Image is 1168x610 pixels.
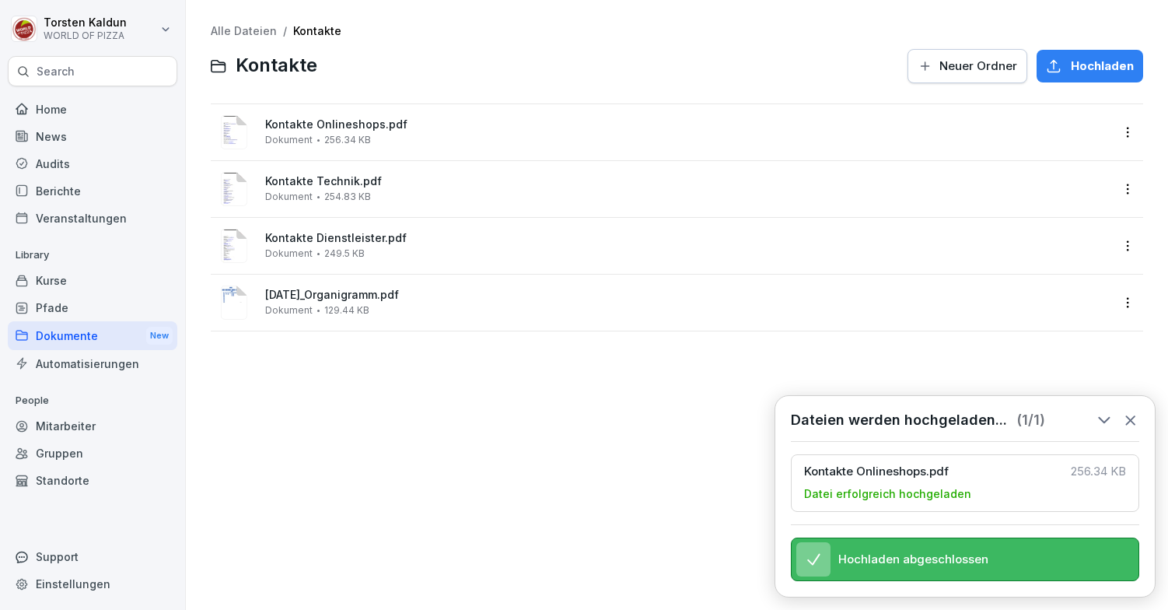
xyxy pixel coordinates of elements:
a: Kurse [8,267,177,294]
p: WORLD OF PIZZA [44,30,127,41]
button: Hochladen [1037,50,1143,82]
a: Einstellungen [8,570,177,598]
span: Dokument [265,248,313,259]
div: Support [8,543,177,570]
span: 256.34 KB [1071,465,1126,479]
span: Kontakte [236,54,317,77]
span: Dokument [265,191,313,202]
p: Library [8,243,177,268]
span: Dokument [265,135,313,145]
div: New [146,327,173,345]
span: 249.5 KB [324,248,365,259]
span: 129.44 KB [324,305,369,316]
span: Hochladen [1071,58,1134,75]
button: Neuer Ordner [907,49,1027,83]
span: Hochladen abgeschlossen [838,552,988,566]
a: Standorte [8,467,177,494]
a: Audits [8,150,177,177]
a: Automatisierungen [8,350,177,377]
span: Datei erfolgreich hochgeladen [804,486,971,502]
a: News [8,123,177,150]
span: / [283,25,287,38]
a: Gruppen [8,440,177,467]
span: Dokument [265,305,313,316]
a: Berichte [8,177,177,205]
span: Dateien werden hochgeladen... [791,412,1007,429]
span: Kontakte Dienstleister.pdf [265,232,1110,245]
a: DokumenteNew [8,321,177,350]
a: Mitarbeiter [8,412,177,440]
span: Kontakte Onlineshops.pdf [804,465,1061,479]
a: Veranstaltungen [8,205,177,232]
p: Torsten Kaldun [44,16,127,30]
a: Home [8,96,177,123]
a: Pfade [8,294,177,321]
span: 256.34 KB [324,135,371,145]
a: Kontakte [293,24,341,37]
p: Search [37,64,75,79]
div: Dokumente [8,321,177,350]
a: Alle Dateien [211,24,277,37]
p: People [8,388,177,413]
span: Kontakte Technik.pdf [265,175,1110,188]
span: 254.83 KB [324,191,371,202]
span: ( 1 / 1 ) [1016,412,1045,429]
span: Kontakte Onlineshops.pdf [265,118,1110,131]
span: Neuer Ordner [939,58,1017,75]
span: [DATE]_Organigramm.pdf [265,289,1110,302]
